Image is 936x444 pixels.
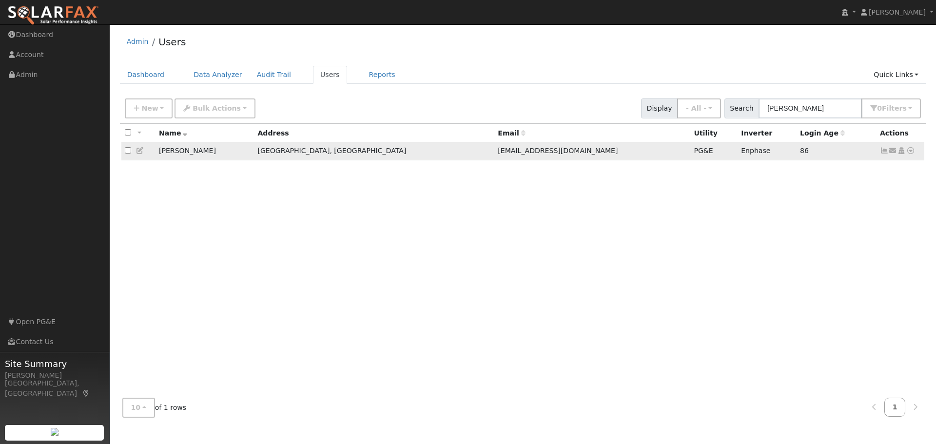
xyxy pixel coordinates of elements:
span: Filter [882,104,907,112]
a: Edit User [136,147,145,154]
button: New [125,98,173,118]
span: Search [724,98,759,118]
span: Name [159,129,188,137]
span: Enphase [741,147,770,154]
a: Audit Trail [250,66,298,84]
div: [PERSON_NAME] [5,370,104,381]
div: Utility [694,128,734,138]
span: [EMAIL_ADDRESS][DOMAIN_NAME] [498,147,618,154]
a: Dashboard [120,66,172,84]
span: New [141,104,158,112]
button: Bulk Actions [175,98,255,118]
a: Users [313,66,347,84]
div: Inverter [741,128,793,138]
span: Site Summary [5,357,104,370]
a: Login As [897,147,906,154]
span: [PERSON_NAME] [869,8,926,16]
a: Show Graph [880,147,889,154]
button: - All - [677,98,721,118]
a: Quick Links [866,66,926,84]
span: 10 [131,404,141,411]
img: SolarFax [7,5,99,26]
button: 10 [122,398,155,418]
div: [GEOGRAPHIC_DATA], [GEOGRAPHIC_DATA] [5,378,104,399]
td: [PERSON_NAME] [156,142,254,160]
span: PG&E [694,147,713,154]
a: Admin [127,38,149,45]
span: s [902,104,906,112]
a: Other actions [906,146,915,156]
span: Email [498,129,525,137]
img: retrieve [51,428,58,436]
span: Display [641,98,678,118]
input: Search [759,98,862,118]
span: Days since last login [800,129,845,137]
button: 0Filters [861,98,921,118]
div: Address [257,128,491,138]
div: Actions [880,128,921,138]
a: Map [82,389,91,397]
a: Data Analyzer [186,66,250,84]
a: ppearson2007@gmail.com [889,146,897,156]
a: 1 [884,398,906,417]
span: Bulk Actions [193,104,241,112]
td: [GEOGRAPHIC_DATA], [GEOGRAPHIC_DATA] [254,142,494,160]
span: of 1 rows [122,398,187,418]
span: 06/29/2025 6:00:54 PM [800,147,809,154]
a: Reports [362,66,403,84]
a: Users [158,36,186,48]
